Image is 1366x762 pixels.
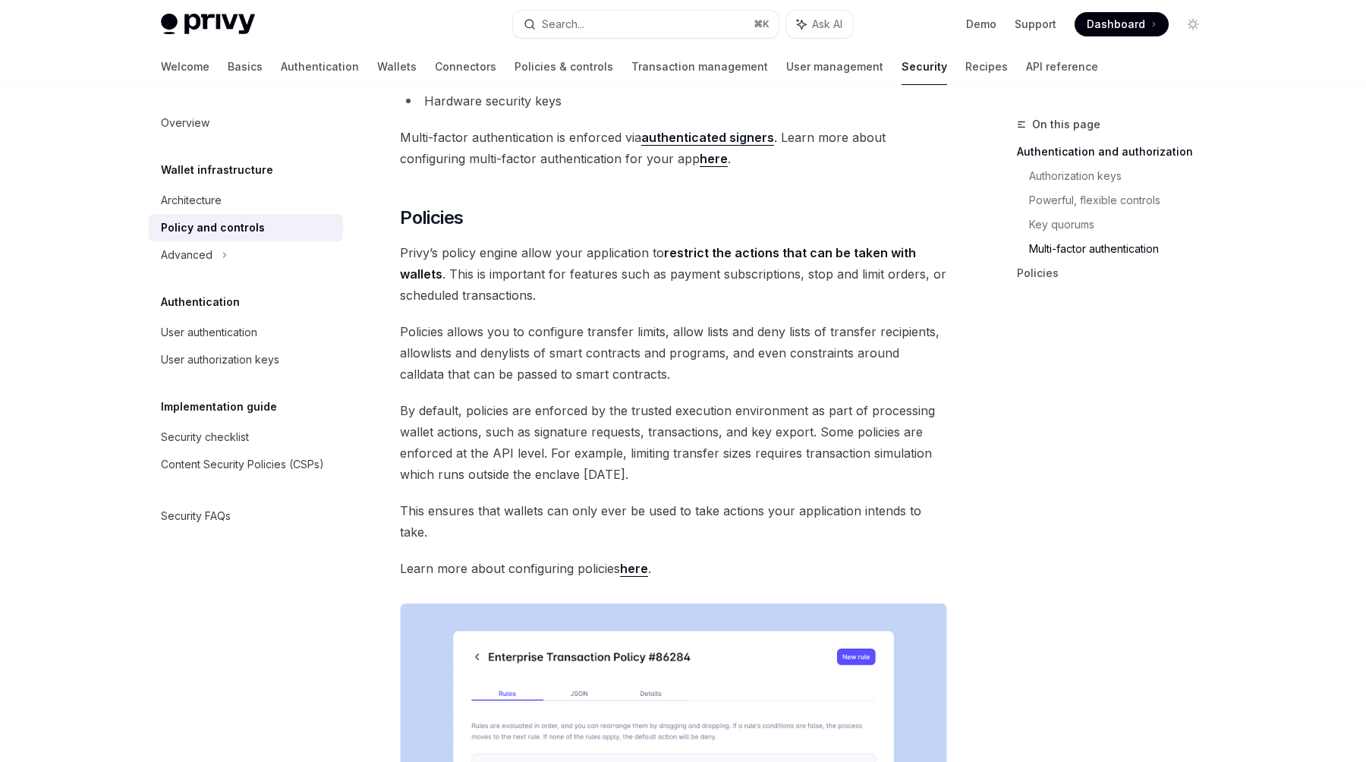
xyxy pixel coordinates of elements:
[161,428,249,446] div: Security checklist
[631,49,768,85] a: Transaction management
[161,161,273,179] h5: Wallet infrastructure
[149,319,343,346] a: User authentication
[149,424,343,451] a: Security checklist
[161,507,231,525] div: Security FAQs
[641,130,774,146] a: authenticated signers
[161,351,279,369] div: User authorization keys
[1181,12,1205,36] button: Toggle dark mode
[1015,17,1056,32] a: Support
[902,49,947,85] a: Security
[400,127,947,169] span: Multi-factor authentication is enforced via . Learn more about configuring multi-factor authentic...
[620,561,648,577] a: here
[400,321,947,385] span: Policies allows you to configure transfer limits, allow lists and deny lists of transfer recipien...
[1087,17,1145,32] span: Dashboard
[149,109,343,137] a: Overview
[786,49,883,85] a: User management
[149,187,343,214] a: Architecture
[1017,140,1217,164] a: Authentication and authorization
[965,49,1008,85] a: Recipes
[966,17,996,32] a: Demo
[1029,188,1217,213] a: Powerful, flexible controls
[1026,49,1098,85] a: API reference
[400,400,947,485] span: By default, policies are enforced by the trusted execution environment as part of processing wall...
[161,455,324,474] div: Content Security Policies (CSPs)
[700,151,728,167] a: here
[161,14,255,35] img: light logo
[161,323,257,342] div: User authentication
[161,191,222,209] div: Architecture
[400,558,947,579] span: Learn more about configuring policies .
[400,90,947,112] li: Hardware security keys
[161,219,265,237] div: Policy and controls
[786,11,853,38] button: Ask AI
[281,49,359,85] a: Authentication
[435,49,496,85] a: Connectors
[149,451,343,478] a: Content Security Policies (CSPs)
[400,206,463,230] span: Policies
[149,214,343,241] a: Policy and controls
[1017,261,1217,285] a: Policies
[754,18,770,30] span: ⌘ K
[1029,164,1217,188] a: Authorization keys
[513,11,779,38] button: Search...⌘K
[812,17,842,32] span: Ask AI
[161,114,209,132] div: Overview
[377,49,417,85] a: Wallets
[542,15,584,33] div: Search...
[161,293,240,311] h5: Authentication
[149,502,343,530] a: Security FAQs
[1029,213,1217,237] a: Key quorums
[1075,12,1169,36] a: Dashboard
[228,49,263,85] a: Basics
[149,346,343,373] a: User authorization keys
[1029,237,1217,261] a: Multi-factor authentication
[1032,115,1100,134] span: On this page
[161,246,212,264] div: Advanced
[400,242,947,306] span: Privy’s policy engine allow your application to . This is important for features such as payment ...
[400,500,947,543] span: This ensures that wallets can only ever be used to take actions your application intends to take.
[161,49,209,85] a: Welcome
[161,398,277,416] h5: Implementation guide
[515,49,613,85] a: Policies & controls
